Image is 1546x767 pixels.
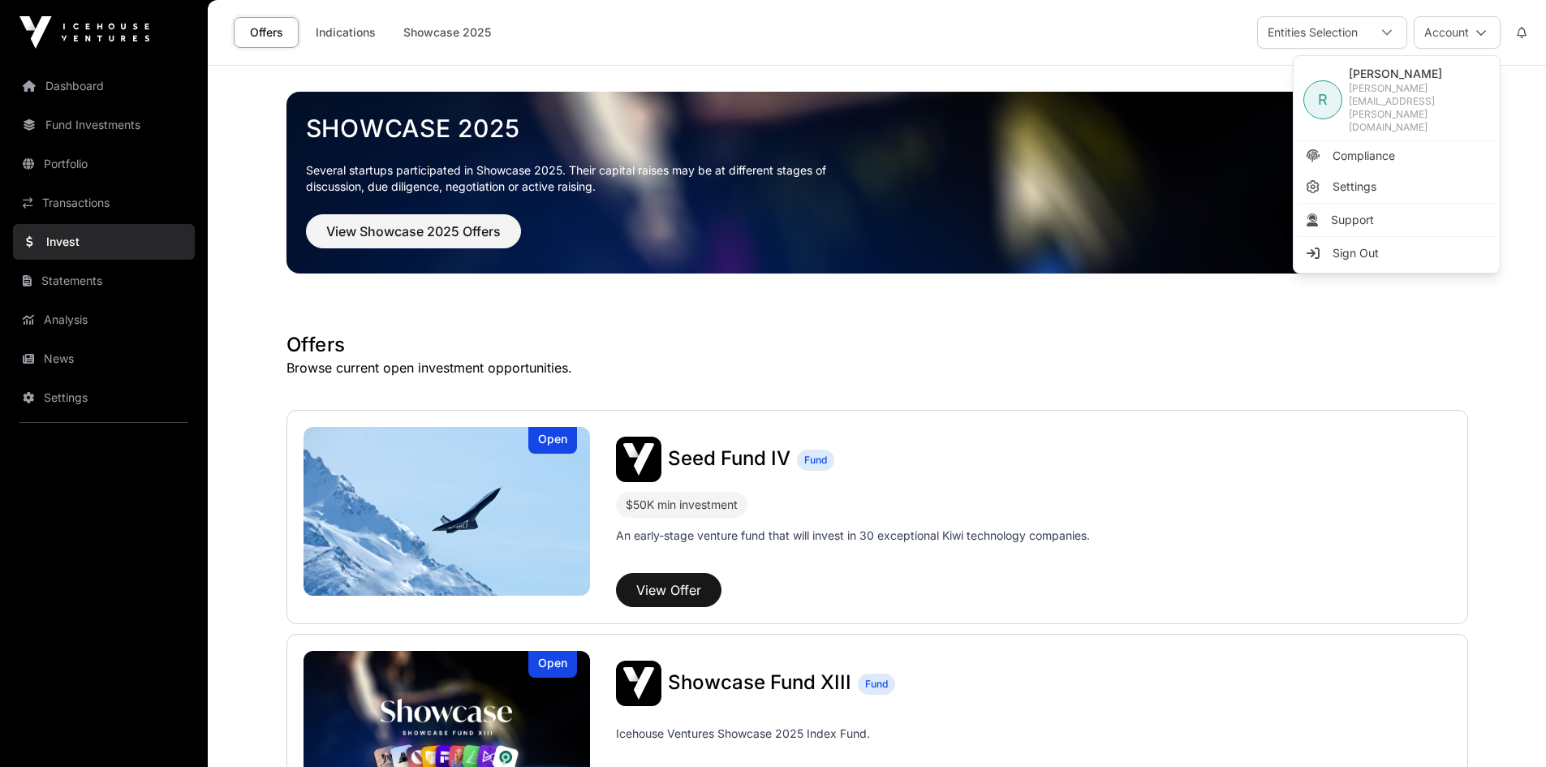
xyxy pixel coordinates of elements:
[616,492,747,518] div: $50K min investment
[1297,172,1496,201] a: Settings
[305,17,386,48] a: Indications
[616,726,870,742] p: Icehouse Ventures Showcase 2025 Index Fund.
[616,661,661,706] img: Showcase Fund XIII
[668,449,790,470] a: Seed Fund IV
[1349,66,1490,82] span: [PERSON_NAME]
[616,437,661,482] img: Seed Fund IV
[1333,179,1376,195] span: Settings
[1297,141,1496,170] a: Compliance
[13,68,195,104] a: Dashboard
[13,224,195,260] a: Invest
[626,495,738,515] div: $50K min investment
[668,673,851,694] a: Showcase Fund XIII
[13,263,195,299] a: Statements
[668,670,851,694] span: Showcase Fund XIII
[616,573,721,607] button: View Offer
[1331,212,1374,228] span: Support
[286,332,1468,358] h1: Offers
[528,651,577,678] div: Open
[326,222,501,241] span: View Showcase 2025 Offers
[19,16,149,49] img: Icehouse Ventures Logo
[13,341,195,377] a: News
[1414,16,1501,49] button: Account
[234,17,299,48] a: Offers
[13,380,195,416] a: Settings
[306,231,521,247] a: View Showcase 2025 Offers
[304,427,591,596] a: Seed Fund IVOpen
[1465,689,1546,767] iframe: Chat Widget
[286,358,1468,377] p: Browse current open investment opportunities.
[668,446,790,470] span: Seed Fund IV
[616,528,1090,544] p: An early-stage venture fund that will invest in 30 exceptional Kiwi technology companies.
[804,454,827,467] span: Fund
[1297,239,1496,268] li: Sign Out
[286,92,1468,274] img: Showcase 2025
[13,107,195,143] a: Fund Investments
[306,214,521,248] button: View Showcase 2025 Offers
[1333,148,1395,164] span: Compliance
[1258,17,1367,48] div: Entities Selection
[13,185,195,221] a: Transactions
[393,17,502,48] a: Showcase 2025
[1333,245,1379,261] span: Sign Out
[1318,88,1328,111] span: R
[306,114,1449,143] a: Showcase 2025
[528,427,577,454] div: Open
[306,162,851,195] p: Several startups participated in Showcase 2025. Their capital raises may be at different stages o...
[13,146,195,182] a: Portfolio
[13,302,195,338] a: Analysis
[1297,205,1496,235] li: Support
[304,427,591,596] img: Seed Fund IV
[1349,82,1490,134] span: [PERSON_NAME][EMAIL_ADDRESS][PERSON_NAME][DOMAIN_NAME]
[865,678,888,691] span: Fund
